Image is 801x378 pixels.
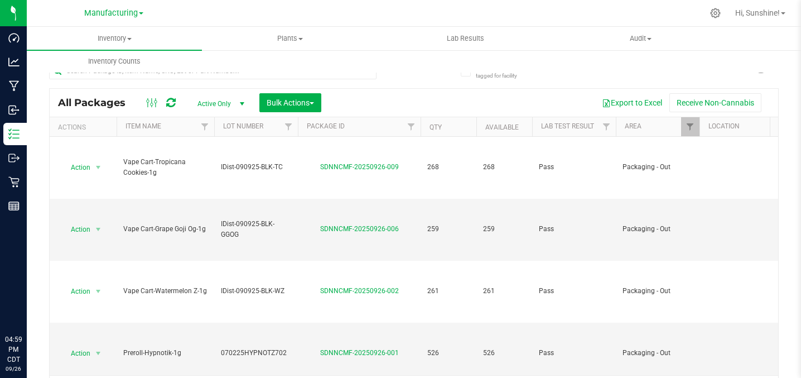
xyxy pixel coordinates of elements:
a: Qty [430,123,442,131]
span: select [91,222,105,237]
span: Vape Cart-Tropicana Cookies-1g [123,157,208,178]
span: Packaging - Out [623,348,693,358]
p: 09/26 [5,365,22,373]
button: Receive Non-Cannabis [669,93,761,112]
span: IDist-090925-BLK-WZ [221,286,291,296]
span: Pass [539,286,609,296]
span: Pass [539,348,609,358]
a: Area [625,122,641,130]
a: Package ID [307,122,345,130]
span: Packaging - Out [623,224,693,235]
span: Inventory [27,34,202,44]
a: Audit [553,27,728,50]
span: Action [61,284,91,299]
a: SDNNCMF-20250926-006 [320,225,399,233]
a: Filter [402,117,421,136]
inline-svg: Manufacturing [8,80,20,92]
span: Action [61,346,91,361]
span: 261 [427,286,470,296]
span: select [91,284,105,299]
span: Pass [539,162,609,173]
span: 259 [427,224,470,235]
span: 261 [483,286,525,296]
button: Export to Excel [595,93,669,112]
a: Inventory Counts [27,50,202,73]
a: Lab Test Result [541,122,594,130]
inline-svg: Outbound [8,152,20,164]
span: 526 [427,348,470,358]
span: Lab Results [432,34,499,44]
div: Actions [58,123,112,131]
span: Action [61,222,91,237]
a: Filter [196,117,214,136]
span: Inventory Counts [73,56,156,66]
span: Vape Cart-Grape Goji Og-1g [123,224,208,235]
inline-svg: Analytics [8,56,20,68]
button: Bulk Actions [259,93,321,112]
a: Plants [202,27,377,50]
a: Location [708,122,740,130]
span: All Packages [58,97,137,109]
span: Pass [539,224,609,235]
a: Lab Results [378,27,553,50]
inline-svg: Inbound [8,104,20,116]
span: 268 [483,162,525,173]
span: Action [61,160,91,175]
a: SDNNCMF-20250926-009 [320,163,399,171]
p: 04:59 PM CDT [5,334,22,365]
span: select [91,160,105,175]
span: Vape Cart-Watermelon Z-1g [123,286,208,296]
span: Manufacturing [84,8,138,18]
span: 526 [483,348,525,358]
a: Inventory [27,27,202,50]
a: Lot Number [223,122,263,130]
a: Filter [279,117,298,136]
a: SDNNCMF-20250926-002 [320,287,399,295]
iframe: Resource center [11,289,45,322]
iframe: Resource center unread badge [33,287,46,300]
span: 070225HYPNOTZ702 [221,348,291,358]
span: Bulk Actions [267,98,314,107]
inline-svg: Retail [8,176,20,188]
inline-svg: Inventory [8,128,20,140]
span: Packaging - Out [623,162,693,173]
a: Filter [597,117,616,136]
span: 259 [483,224,525,235]
span: Preroll-Hypnotik-1g [123,348,208,358]
a: Filter [681,117,699,136]
a: Available [485,123,519,131]
inline-svg: Reports [8,200,20,212]
span: Packaging - Out [623,286,693,296]
span: Hi, Sunshine! [735,8,780,17]
div: Manage settings [708,8,722,18]
span: 268 [427,162,470,173]
span: Audit [553,34,727,44]
inline-svg: Dashboard [8,32,20,44]
span: select [91,346,105,361]
span: IDist-090925-BLK-GGOG [221,219,291,240]
a: Filter [765,117,783,136]
a: Item Name [126,122,161,130]
span: IDist-090925-BLK-TC [221,162,291,173]
span: Plants [202,34,377,44]
a: SDNNCMF-20250926-001 [320,349,399,357]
